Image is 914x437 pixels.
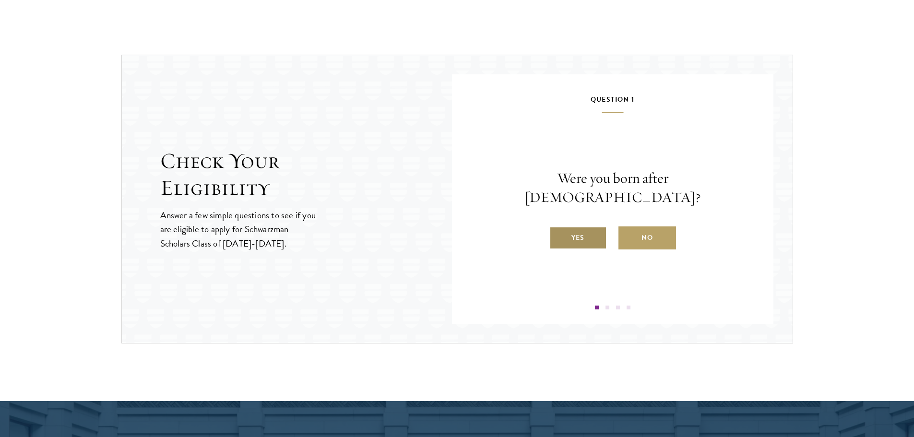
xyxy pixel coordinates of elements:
[481,169,745,207] p: Were you born after [DEMOGRAPHIC_DATA]?
[160,148,452,201] h2: Check Your Eligibility
[618,226,676,249] label: No
[549,226,607,249] label: Yes
[160,208,317,250] p: Answer a few simple questions to see if you are eligible to apply for Schwarzman Scholars Class o...
[481,94,745,113] h5: Question 1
